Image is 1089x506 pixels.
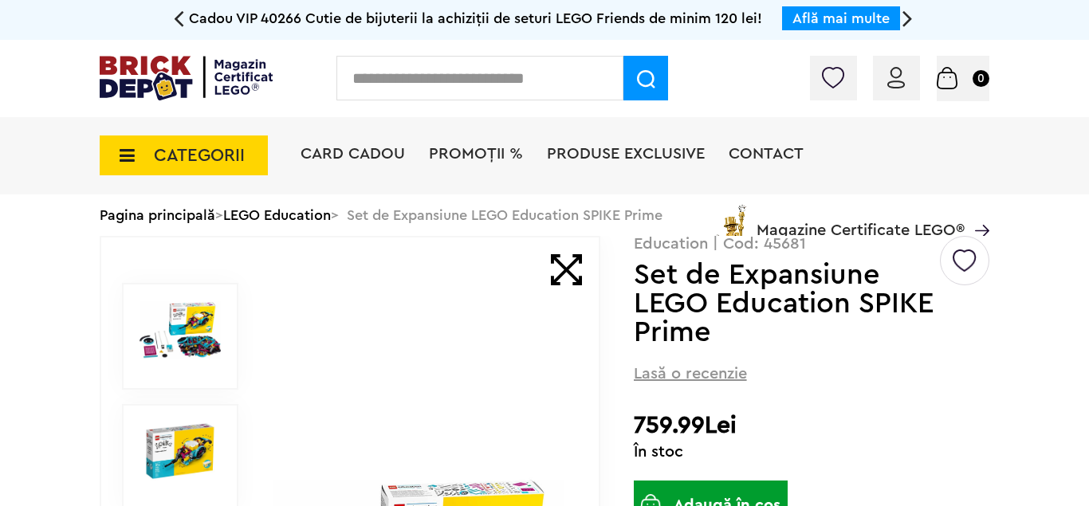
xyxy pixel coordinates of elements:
[965,202,989,218] a: Magazine Certificate LEGO®
[189,11,762,25] span: Cadou VIP 40266 Cutie de bijuterii la achiziții de seturi LEGO Friends de minim 120 lei!
[140,422,221,481] img: Set de Expansiune LEGO Education SPIKE Prime
[301,146,405,162] a: Card Cadou
[140,300,221,359] img: Set de Expansiune LEGO Education SPIKE Prime
[429,146,523,162] a: PROMOȚII %
[729,146,804,162] a: Contact
[973,70,989,87] small: 0
[634,236,989,252] p: Education | Cod: 45681
[792,11,890,25] a: Află mai multe
[634,261,938,347] h1: Set de Expansiune LEGO Education SPIKE Prime
[634,363,747,385] span: Lasă o recenzie
[757,202,965,238] span: Magazine Certificate LEGO®
[154,147,245,164] span: CATEGORII
[547,146,705,162] a: Produse exclusive
[634,444,989,460] div: În stoc
[634,411,989,440] h2: 759.99Lei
